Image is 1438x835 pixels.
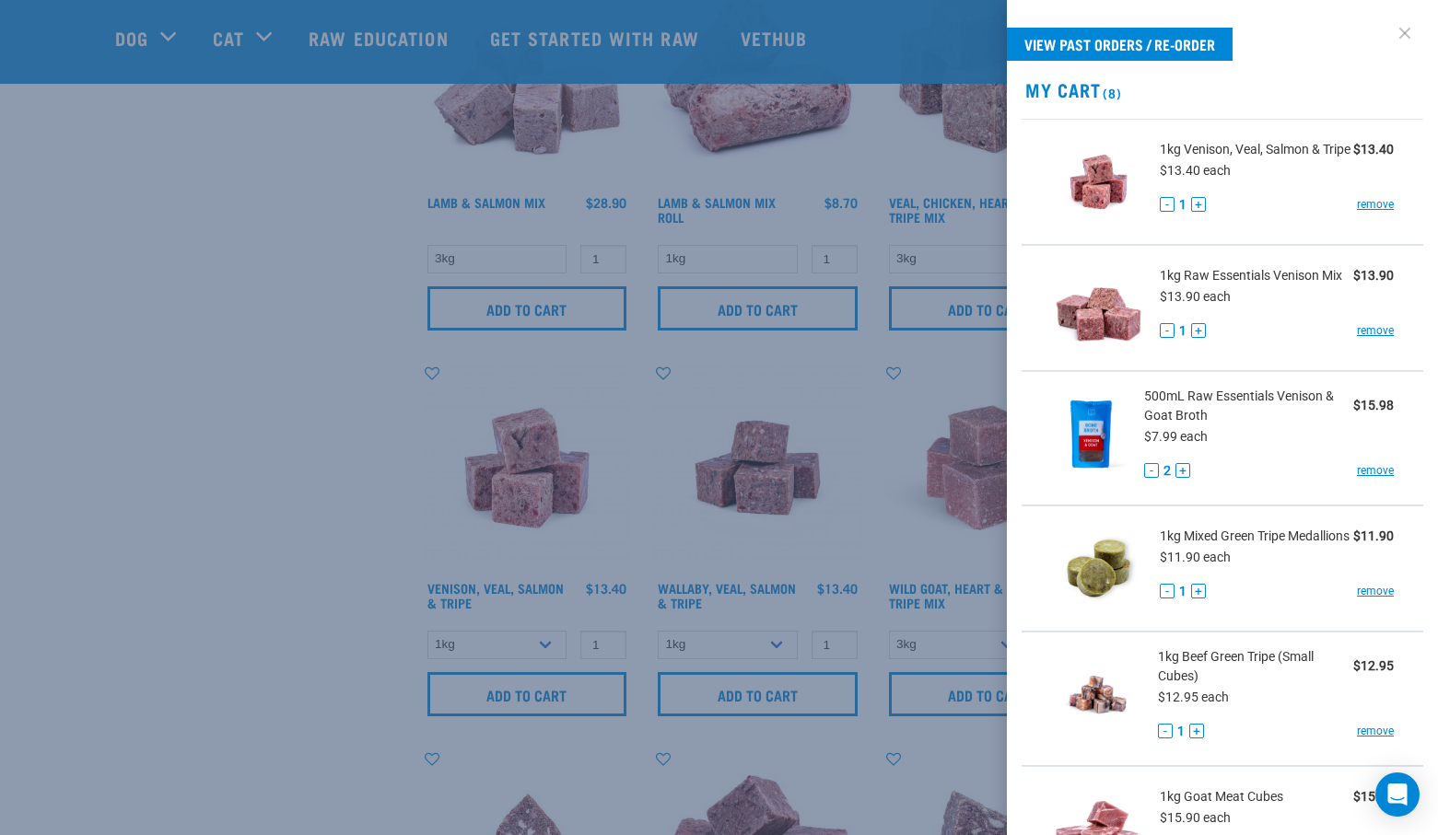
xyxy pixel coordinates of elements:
strong: $15.98 [1353,398,1394,412]
img: Raw Essentials Venison Mix [1051,261,1146,355]
div: Open Intercom Messenger [1375,772,1420,817]
span: 1kg Goat Meat Cubes [1160,787,1283,806]
span: $13.90 each [1160,289,1231,304]
button: - [1144,463,1159,478]
img: Venison, Veal, Salmon & Tripe [1051,134,1146,229]
button: - [1158,724,1173,738]
span: $12.95 each [1158,690,1229,704]
strong: $11.90 [1353,528,1394,543]
button: - [1160,584,1175,598]
strong: $13.90 [1353,268,1394,283]
button: + [1191,584,1206,598]
span: $7.99 each [1144,429,1208,444]
a: View past orders / re-order [1007,28,1233,61]
a: remove [1357,196,1394,213]
strong: $15.90 [1353,789,1394,804]
span: 2 [1163,461,1171,481]
span: 1 [1179,195,1187,215]
h2: My Cart [1007,79,1438,100]
span: $11.90 each [1160,550,1231,564]
span: 1 [1179,582,1187,601]
strong: $13.40 [1353,142,1394,157]
img: Mixed Green Tripe Medallions [1051,521,1146,616]
button: - [1160,323,1175,338]
a: remove [1357,322,1394,339]
strong: $12.95 [1353,658,1394,673]
button: + [1189,724,1204,738]
button: + [1175,463,1190,478]
a: remove [1357,462,1394,479]
img: Beef Green Tripe (Small Cubes) [1051,647,1144,742]
button: - [1160,197,1175,212]
a: remove [1357,583,1394,599]
span: 1kg Mixed Green Tripe Medallions [1160,527,1350,546]
span: 1 [1179,321,1187,341]
img: Raw Essentials Venison & Goat Broth [1051,387,1131,481]
span: $15.90 each [1160,810,1231,825]
span: 1kg Beef Green Tripe (Small Cubes) [1158,647,1353,686]
span: 1kg Raw Essentials Venison Mix [1160,266,1342,285]
span: 1kg Venison, Veal, Salmon & Tripe [1160,140,1350,159]
span: (8) [1100,89,1121,96]
span: $13.40 each [1160,163,1231,178]
a: remove [1357,723,1394,739]
span: 1 [1177,722,1185,741]
button: + [1191,197,1206,212]
span: 500mL Raw Essentials Venison & Goat Broth [1144,387,1353,425]
button: + [1191,323,1206,338]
